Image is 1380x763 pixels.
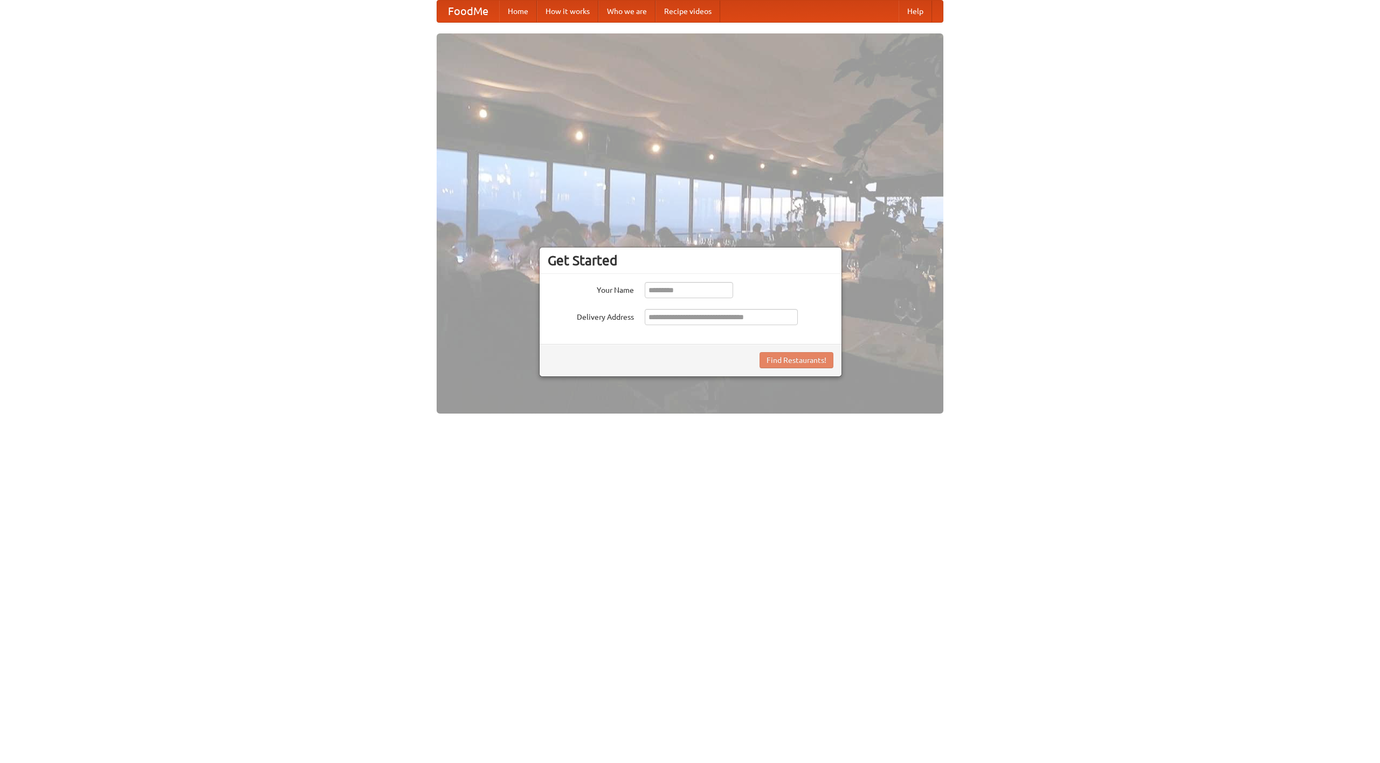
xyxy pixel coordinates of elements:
a: FoodMe [437,1,499,22]
label: Delivery Address [548,309,634,322]
a: Help [899,1,932,22]
a: Recipe videos [655,1,720,22]
a: Home [499,1,537,22]
h3: Get Started [548,252,833,269]
button: Find Restaurants! [760,352,833,368]
a: How it works [537,1,598,22]
label: Your Name [548,282,634,295]
a: Who we are [598,1,655,22]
